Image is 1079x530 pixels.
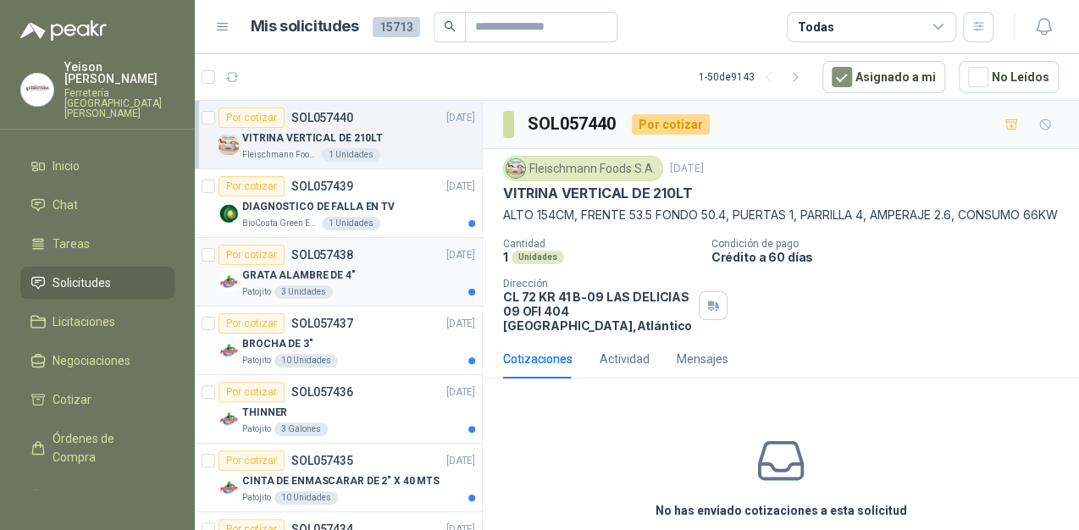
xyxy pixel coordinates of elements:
[195,306,482,375] a: Por cotizarSOL057437[DATE] Company LogoBROCHA DE 3"Patojito10 Unidades
[219,245,285,265] div: Por cotizar
[242,354,271,367] p: Patojito
[528,111,618,137] h3: SOL057440
[798,18,833,36] div: Todas
[677,350,728,368] div: Mensajes
[242,268,356,284] p: GRATA ALAMBRE DE 4"
[670,161,704,177] p: [DATE]
[242,405,287,421] p: THINNER
[503,238,698,250] p: Cantidad
[242,473,440,489] p: CINTA DE ENMASCARAR DE 2" X 40 MTS
[291,386,353,398] p: SOL057436
[20,189,174,221] a: Chat
[20,150,174,182] a: Inicio
[20,422,174,473] a: Órdenes de Compra
[195,101,482,169] a: Por cotizarSOL057440[DATE] Company LogoVITRINA VERTICAL DE 210LTFleischmann Foods S.A.1 Unidades
[446,247,475,263] p: [DATE]
[53,157,80,175] span: Inicio
[291,180,353,192] p: SOL057439
[242,422,271,436] p: Patojito
[251,14,359,39] h1: Mis solicitudes
[219,108,285,128] div: Por cotizar
[219,203,239,224] img: Company Logo
[219,478,239,498] img: Company Logo
[242,285,271,299] p: Patojito
[446,110,475,126] p: [DATE]
[503,206,1059,224] p: ALTO 154CM, FRENTE 53.5 FONDO 50.4, PUERTAS 1, PARRILLA 4, AMPERAJE 2.6, CONSUMO 66KW
[711,238,1072,250] p: Condición de pago
[822,61,945,93] button: Asignado a mi
[64,61,174,85] p: Yeison [PERSON_NAME]
[291,249,353,261] p: SOL057438
[242,199,395,215] p: DIAGNOSTICO DE FALLA EN TV
[503,250,508,264] p: 1
[20,306,174,338] a: Licitaciones
[274,422,328,436] div: 3 Galones
[503,350,573,368] div: Cotizaciones
[632,114,710,135] div: Por cotizar
[242,148,318,162] p: Fleischmann Foods S.A.
[242,336,313,352] p: BROCHA DE 3"
[53,351,130,370] span: Negociaciones
[195,238,482,306] a: Por cotizarSOL057438[DATE] Company LogoGRATA ALAMBRE DE 4"Patojito3 Unidades
[600,350,650,368] div: Actividad
[20,345,174,377] a: Negociaciones
[322,217,380,230] div: 1 Unidades
[20,384,174,416] a: Cotizar
[699,63,809,91] div: 1 - 50 de 9143
[20,228,174,260] a: Tareas
[446,453,475,469] p: [DATE]
[446,384,475,400] p: [DATE]
[446,316,475,332] p: [DATE]
[242,491,271,505] p: Patojito
[20,267,174,299] a: Solicitudes
[195,375,482,444] a: Por cotizarSOL057436[DATE] Company LogoTHINNERPatojito3 Galones
[446,179,475,195] p: [DATE]
[219,176,285,196] div: Por cotizar
[503,185,693,202] p: VITRINA VERTICAL DE 210LT
[444,20,456,32] span: search
[656,501,907,520] h3: No has enviado cotizaciones a esta solicitud
[195,444,482,512] a: Por cotizarSOL057435[DATE] Company LogoCINTA DE ENMASCARAR DE 2" X 40 MTSPatojito10 Unidades
[219,135,239,155] img: Company Logo
[242,130,383,146] p: VITRINA VERTICAL DE 210LT
[959,61,1059,93] button: No Leídos
[53,390,91,409] span: Cotizar
[21,74,53,106] img: Company Logo
[53,235,90,253] span: Tareas
[219,409,239,429] img: Company Logo
[291,317,353,329] p: SOL057437
[373,17,420,37] span: 15713
[506,159,525,178] img: Company Logo
[512,251,564,264] div: Unidades
[219,382,285,402] div: Por cotizar
[53,429,158,467] span: Órdenes de Compra
[219,340,239,361] img: Company Logo
[53,273,111,292] span: Solicitudes
[274,491,338,505] div: 10 Unidades
[291,455,353,467] p: SOL057435
[64,88,174,119] p: Ferretería [GEOGRAPHIC_DATA][PERSON_NAME]
[20,480,174,512] a: Remisiones
[195,169,482,238] a: Por cotizarSOL057439[DATE] Company LogoDIAGNOSTICO DE FALLA EN TVBioCosta Green Energy S.A.S1 Uni...
[274,285,333,299] div: 3 Unidades
[274,354,338,367] div: 10 Unidades
[503,290,692,333] p: CL 72 KR 41 B-09 LAS DELICIAS 09 OFI 404 [GEOGRAPHIC_DATA] , Atlántico
[53,312,115,331] span: Licitaciones
[242,217,318,230] p: BioCosta Green Energy S.A.S
[503,156,663,181] div: Fleischmann Foods S.A.
[711,250,1072,264] p: Crédito a 60 días
[20,20,107,41] img: Logo peakr
[503,278,692,290] p: Dirección
[53,487,115,505] span: Remisiones
[53,196,78,214] span: Chat
[291,112,353,124] p: SOL057440
[219,313,285,334] div: Por cotizar
[219,272,239,292] img: Company Logo
[322,148,380,162] div: 1 Unidades
[219,450,285,471] div: Por cotizar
